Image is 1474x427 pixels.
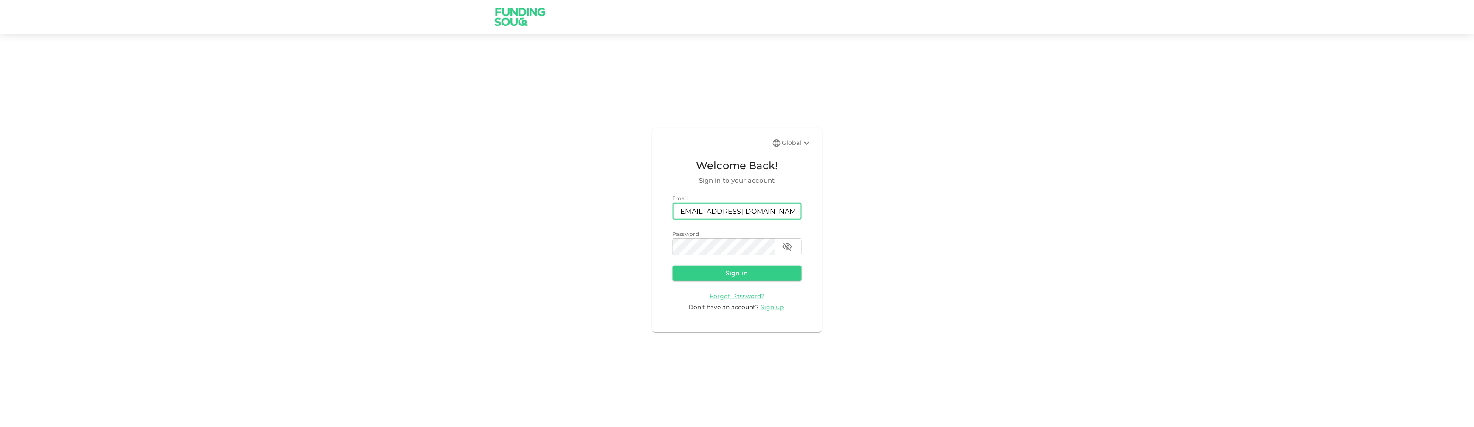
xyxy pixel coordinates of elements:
span: Email [673,195,688,201]
span: Welcome Back! [673,158,802,174]
div: Global [782,138,812,148]
span: Sign in to your account [673,175,802,186]
input: email [673,203,802,220]
span: Sign up [761,303,784,311]
span: Password [673,231,699,237]
span: Don’t have an account? [689,303,759,311]
input: password [673,238,775,255]
a: Forgot Password? [710,292,764,300]
button: Sign in [673,266,802,281]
